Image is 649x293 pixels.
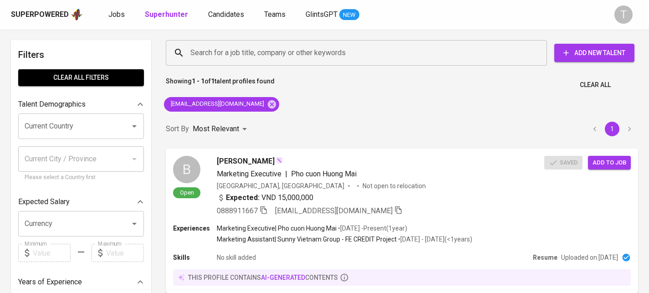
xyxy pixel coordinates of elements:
a: Candidates [208,9,246,21]
b: Expected: [226,192,260,203]
div: Years of Experience [18,273,144,291]
p: Most Relevant [193,123,239,134]
div: Superpowered [11,10,69,20]
a: Jobs [108,9,127,21]
a: Superhunter [145,9,190,21]
button: Open [128,217,141,230]
p: Skills [173,253,217,262]
p: Uploaded on [DATE] [561,253,618,262]
div: Most Relevant [193,121,250,138]
div: [GEOGRAPHIC_DATA], [GEOGRAPHIC_DATA] [217,181,344,190]
button: Open [128,120,141,133]
nav: pagination navigation [586,122,638,136]
span: [PERSON_NAME] [217,156,275,167]
span: Add New Talent [562,47,627,59]
button: page 1 [605,122,619,136]
span: [EMAIL_ADDRESS][DOMAIN_NAME] [164,100,270,108]
span: NEW [339,10,359,20]
span: 0888911667 [217,206,258,215]
a: Superpoweredapp logo [11,8,83,21]
span: GlintsGPT [306,10,337,19]
button: Add New Talent [554,44,634,62]
p: • [DATE] - [DATE] ( <1 years ) [397,235,472,244]
span: Teams [264,10,286,19]
span: Candidates [208,10,244,19]
div: T [614,5,633,24]
div: Expected Salary [18,193,144,211]
b: Superhunter [145,10,188,19]
p: this profile contains contents [188,273,338,282]
div: [EMAIL_ADDRESS][DOMAIN_NAME] [164,97,279,112]
p: No skill added [217,253,256,262]
span: Pho cuon Huong Mai [291,170,357,178]
button: Clear All filters [18,69,144,86]
span: | [285,169,287,180]
span: Open [176,189,198,196]
span: Jobs [108,10,125,19]
p: Marketing Executive | Pho cuon Huong Mai [217,224,337,233]
button: Clear All [576,77,614,93]
a: BOpen[PERSON_NAME]Marketing Executive|Pho cuon Huong Mai[GEOGRAPHIC_DATA], [GEOGRAPHIC_DATA]Not o... [166,149,638,293]
input: Value [106,244,144,262]
input: Value [33,244,71,262]
p: Resume [533,253,557,262]
p: Showing of talent profiles found [166,77,275,93]
span: Clear All [580,79,611,91]
p: Sort By [166,123,189,134]
div: VND 15,000,000 [217,192,313,203]
span: AI-generated [261,274,305,281]
p: Marketing Assistant | Sunny Vietnam Group - FE CREDIT Project [217,235,397,244]
a: GlintsGPT NEW [306,9,359,21]
a: Teams [264,9,287,21]
img: app logo [71,8,83,21]
b: 1 [211,77,215,85]
b: 1 - 1 [192,77,204,85]
p: Expected Salary [18,196,70,207]
img: magic_wand.svg [276,157,283,164]
span: Clear All filters [26,72,137,83]
span: [EMAIL_ADDRESS][DOMAIN_NAME] [275,206,393,215]
p: Please select a Country first [25,173,138,182]
span: Marketing Executive [217,170,281,178]
button: Add to job [588,156,631,170]
p: • [DATE] - Present ( 1 year ) [337,224,407,233]
div: B [173,156,200,183]
div: Talent Demographics [18,95,144,113]
p: Not open to relocation [363,181,426,190]
p: Years of Experience [18,277,82,288]
p: Experiences [173,224,217,233]
h6: Filters [18,47,144,62]
span: Add to job [593,158,626,168]
p: Talent Demographics [18,99,86,110]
